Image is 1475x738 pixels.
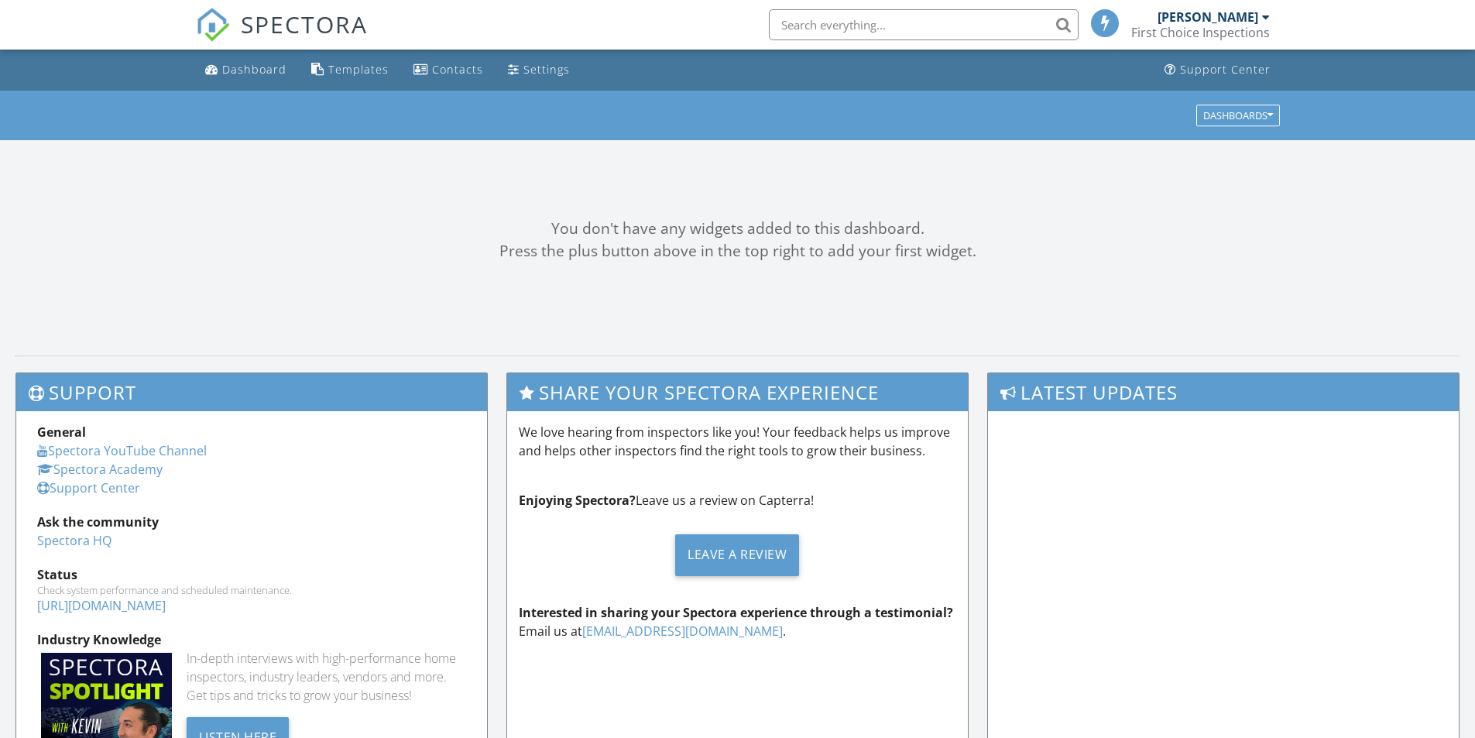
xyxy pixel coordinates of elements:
div: You don't have any widgets added to this dashboard. [15,218,1460,240]
p: We love hearing from inspectors like you! Your feedback helps us improve and helps other inspecto... [519,423,957,460]
h3: Latest Updates [988,373,1459,411]
a: Spectora Academy [37,461,163,478]
a: Settings [502,56,576,84]
a: Support Center [37,479,140,496]
p: Leave us a review on Capterra! [519,491,957,510]
span: SPECTORA [241,8,368,40]
strong: General [37,424,86,441]
a: Templates [305,56,395,84]
a: [URL][DOMAIN_NAME] [37,597,166,614]
h3: Support [16,373,487,411]
strong: Enjoying Spectora? [519,492,636,509]
div: Status [37,565,466,584]
div: Check system performance and scheduled maintenance. [37,584,466,596]
div: [PERSON_NAME] [1158,9,1258,25]
h3: Share Your Spectora Experience [507,373,969,411]
div: Templates [328,62,389,77]
img: The Best Home Inspection Software - Spectora [196,8,230,42]
a: Support Center [1158,56,1277,84]
a: Spectora YouTube Channel [37,442,207,459]
div: In-depth interviews with high-performance home inspectors, industry leaders, vendors and more. Ge... [187,649,466,705]
a: [EMAIL_ADDRESS][DOMAIN_NAME] [582,623,783,640]
div: Contacts [432,62,483,77]
a: Contacts [407,56,489,84]
p: Email us at . [519,603,957,640]
div: Press the plus button above in the top right to add your first widget. [15,240,1460,263]
div: Dashboard [222,62,286,77]
div: Support Center [1180,62,1271,77]
a: SPECTORA [196,21,368,53]
div: Settings [523,62,570,77]
div: Industry Knowledge [37,630,466,649]
strong: Interested in sharing your Spectora experience through a testimonial? [519,604,953,621]
a: Spectora HQ [37,532,111,549]
a: Leave a Review [519,522,957,588]
input: Search everything... [769,9,1079,40]
div: First Choice Inspections [1131,25,1270,40]
div: Leave a Review [675,534,799,576]
div: Ask the community [37,513,466,531]
button: Dashboards [1196,105,1280,126]
a: Dashboard [199,56,293,84]
div: Dashboards [1203,110,1273,121]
